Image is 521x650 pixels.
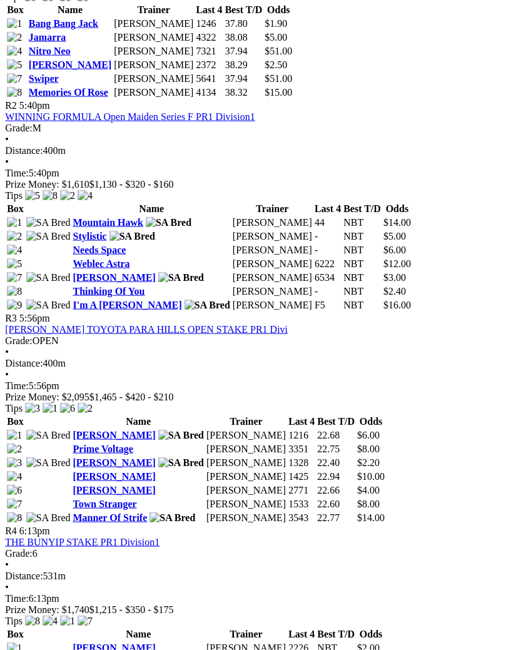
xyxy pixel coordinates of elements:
td: 1425 [288,470,315,483]
th: Trainer [206,415,286,428]
span: Box [7,629,24,639]
span: 6:13pm [19,526,50,536]
th: Trainer [206,628,286,641]
td: [PERSON_NAME] [113,45,194,58]
span: $5.00 [265,32,287,43]
img: 1 [60,616,75,627]
td: 22.77 [316,512,355,524]
a: Jamarra [29,32,66,43]
img: SA Bred [26,217,71,228]
a: Memories Of Rose [29,87,108,98]
a: Mountain Hawk [73,217,143,228]
span: Time: [5,168,29,178]
span: $51.00 [265,46,292,56]
th: Trainer [113,4,194,16]
td: 3543 [288,512,315,524]
td: 6534 [314,272,341,284]
td: 1533 [288,498,315,510]
td: 2372 [195,59,223,71]
img: 2 [60,190,75,201]
img: 6 [7,485,22,496]
img: 5 [25,190,40,201]
td: - [314,285,341,298]
div: 531m [5,571,516,582]
td: [PERSON_NAME] [206,470,286,483]
span: Box [7,203,24,214]
img: 8 [7,512,22,524]
td: 4134 [195,86,223,99]
td: [PERSON_NAME] [113,31,194,44]
span: • [5,347,9,357]
td: NBT [343,258,382,270]
img: 7 [7,499,22,510]
img: 6 [60,403,75,414]
img: 1 [7,430,22,441]
a: [PERSON_NAME] [73,272,155,283]
span: $1,215 - $350 - $175 [89,604,174,615]
a: Prime Voltage [73,444,133,454]
span: $1.90 [265,18,287,29]
a: [PERSON_NAME] [29,59,111,70]
div: 6:13pm [5,593,516,604]
img: 1 [43,403,58,414]
a: Manner Of Strife [73,512,147,523]
span: $6.00 [357,430,380,440]
img: 4 [78,190,93,201]
span: $51.00 [265,73,292,84]
span: $2.20 [357,457,380,468]
span: $4.00 [357,485,380,495]
td: [PERSON_NAME] [206,443,286,455]
th: Best T/D [343,203,382,215]
img: 8 [7,87,22,98]
img: 2 [7,444,22,455]
span: $16.00 [383,300,411,310]
span: Grade: [5,123,33,133]
td: NBT [343,216,382,229]
td: 1246 [195,18,223,30]
span: $14.00 [383,217,411,228]
img: SA Bred [26,457,71,469]
img: 2 [7,32,22,43]
img: 3 [7,457,22,469]
span: Distance: [5,145,43,156]
span: Box [7,416,24,427]
span: 5:40pm [19,100,50,111]
div: 400m [5,358,516,369]
img: SA Bred [158,430,204,441]
a: THE BUNYIP STAKE PR1 Division1 [5,537,159,547]
span: Tips [5,616,23,626]
th: Best T/D [224,4,263,16]
td: 37.94 [224,45,263,58]
th: Last 4 [288,415,315,428]
span: Distance: [5,571,43,581]
td: 22.66 [316,484,355,497]
span: Time: [5,593,29,604]
span: • [5,559,9,570]
th: Name [72,415,205,428]
span: Time: [5,380,29,391]
td: [PERSON_NAME] [232,258,313,270]
th: Last 4 [314,203,341,215]
td: [PERSON_NAME] [232,272,313,284]
th: Name [28,4,112,16]
span: Box [7,4,24,15]
span: $1,465 - $420 - $210 [89,392,174,402]
span: R3 [5,313,17,323]
div: 6 [5,548,516,559]
td: [PERSON_NAME] [113,86,194,99]
td: NBT [343,272,382,284]
img: 7 [78,616,93,627]
img: 9 [7,300,22,311]
span: $1,130 - $320 - $160 [89,179,174,190]
span: $2.40 [383,286,406,297]
img: SA Bred [26,300,71,311]
td: F5 [314,299,341,312]
th: Last 4 [288,628,315,641]
div: 5:40pm [5,168,516,179]
img: 4 [7,46,22,57]
span: $5.00 [383,231,406,241]
span: • [5,369,9,380]
td: [PERSON_NAME] [232,230,313,243]
td: [PERSON_NAME] [232,244,313,256]
a: [PERSON_NAME] [73,471,155,482]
